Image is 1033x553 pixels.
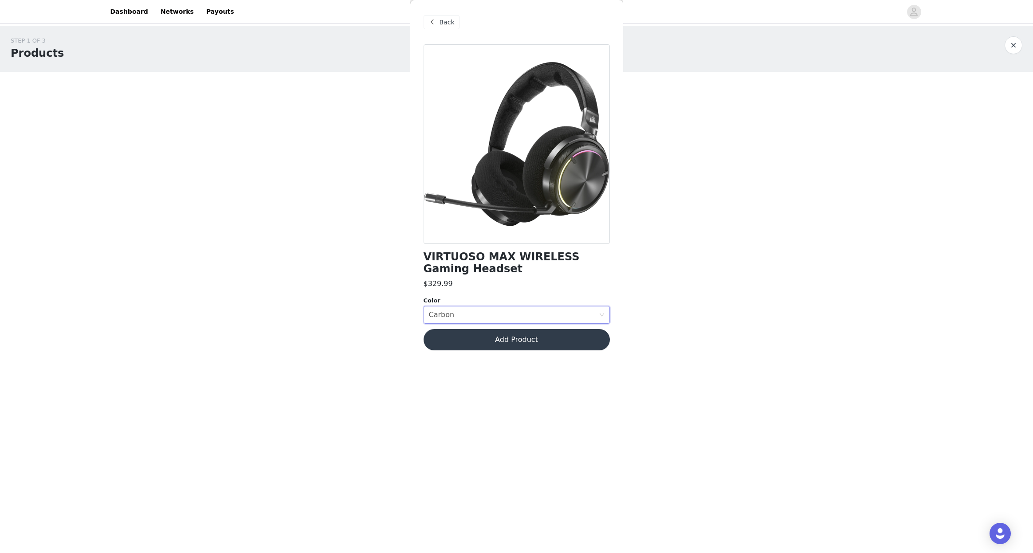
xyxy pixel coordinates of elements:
div: Color [424,296,610,305]
h1: VIRTUOSO MAX WIRELESS Gaming Headset [424,251,610,275]
span: Back [440,18,455,27]
h1: Products [11,45,64,61]
div: STEP 1 OF 3 [11,36,64,45]
button: Add Product [424,329,610,350]
div: avatar [910,5,918,19]
a: Payouts [201,2,240,22]
a: Networks [155,2,199,22]
a: Dashboard [105,2,153,22]
div: Open Intercom Messenger [990,523,1011,544]
h3: $329.99 [424,278,453,289]
div: Carbon [429,306,455,323]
